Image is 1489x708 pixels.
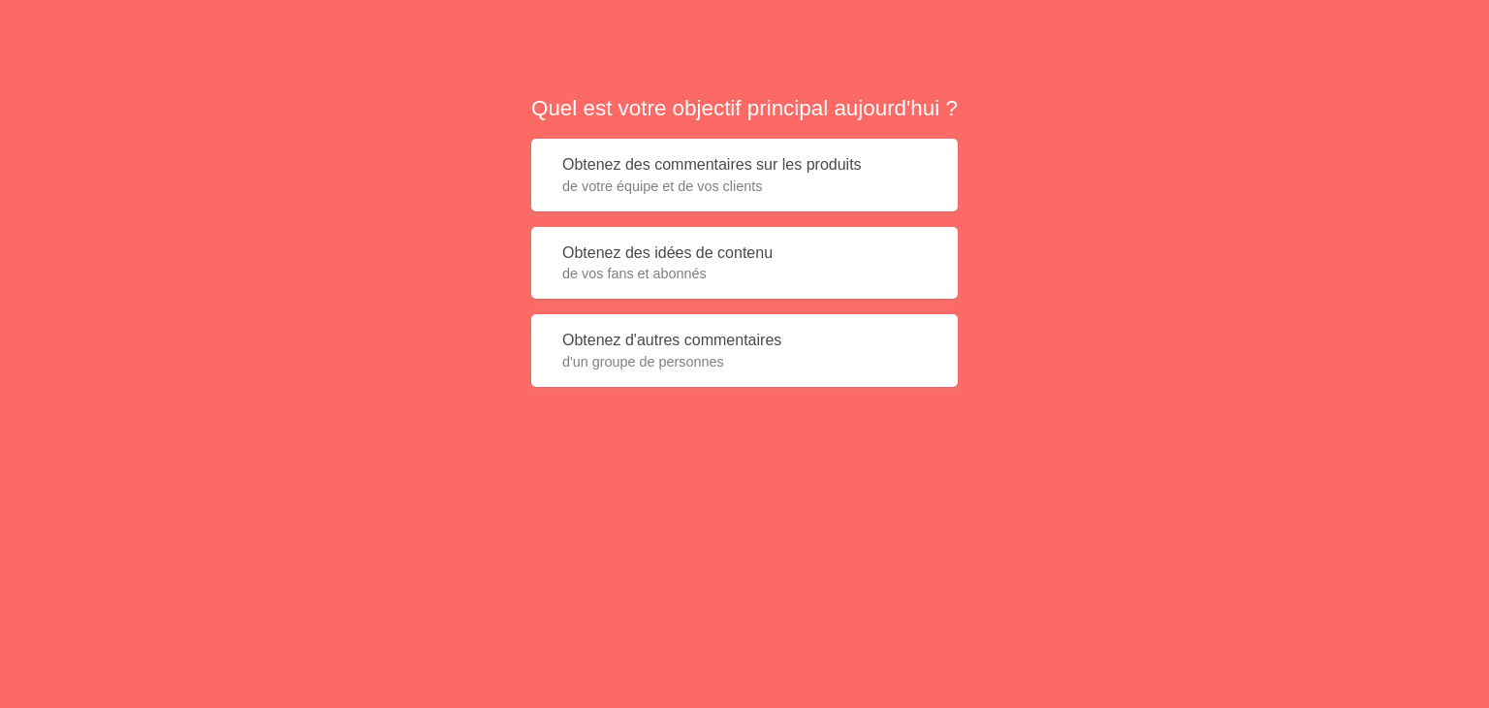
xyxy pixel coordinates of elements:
font: de votre équipe et de vos clients [562,178,762,194]
font: 4.0.25 [94,31,128,46]
font: Quel est votre objectif principal aujourd'hui ? [531,96,958,120]
img: tab_keywords_by_traffic_grey.svg [220,113,236,128]
font: Mots-clés [241,113,297,128]
font: Domaine [100,113,149,128]
button: Obtenez des commentaires sur les produitsde votre équipe et de vos clients [531,139,958,211]
font: version [54,31,94,46]
img: logo_orange.svg [31,31,47,47]
font: d'un groupe de personnes [562,354,724,370]
img: tab_domain_overview_orange.svg [79,113,94,128]
font: de vos fans et abonnés [562,266,707,281]
font: Obtenez d'autres commentaires [562,332,781,348]
font: Obtenez des commentaires sur les produits [562,156,862,173]
img: website_grey.svg [31,50,47,66]
font: Domaine : [PERSON_NAME][DOMAIN_NAME] [50,50,331,65]
font: Obtenez des idées de contenu [562,244,773,261]
button: Obtenez d'autres commentairesd'un groupe de personnes [531,314,958,387]
button: Obtenez des idées de contenude vos fans et abonnés [531,227,958,300]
